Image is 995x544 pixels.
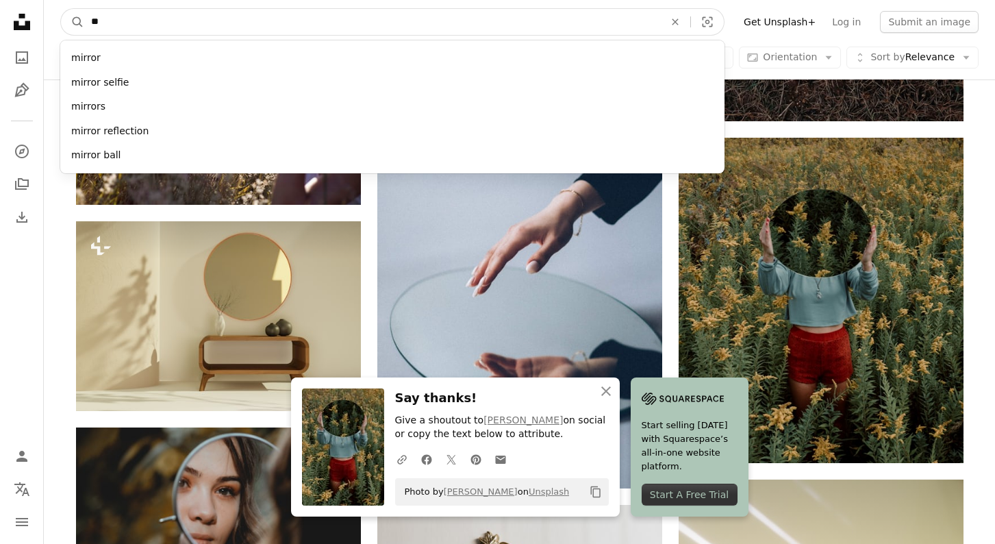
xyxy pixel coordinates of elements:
[60,95,725,119] div: mirrors
[8,138,36,165] a: Explore
[529,486,569,497] a: Unsplash
[8,44,36,71] a: Photos
[8,8,36,38] a: Home — Unsplash
[870,51,905,62] span: Sort by
[763,51,817,62] span: Orientation
[61,9,84,35] button: Search Unsplash
[8,508,36,536] button: Menu
[679,294,963,306] a: standing woman surrounded by yellow flower field during daytime
[584,480,607,504] button: Copy to clipboard
[880,11,979,33] button: Submit an image
[631,378,748,517] a: Start selling [DATE] with Squarespace’s all-in-one website platform.Start A Free Trial
[691,9,724,35] button: Visual search
[377,61,662,489] img: person in black long sleeve shirt holding round glass
[8,475,36,503] button: Language
[846,47,979,69] button: Sort byRelevance
[660,9,690,35] button: Clear
[642,419,738,473] span: Start selling [DATE] with Squarespace’s all-in-one website platform.
[642,484,738,506] div: Start A Free Trial
[60,71,725,95] div: mirror selfie
[60,119,725,144] div: mirror reflection
[76,516,361,528] a: woman holding magnifying glass with brown liquid
[8,171,36,198] a: Collections
[60,46,725,71] div: mirror
[739,47,841,69] button: Orientation
[8,443,36,470] a: Log in / Sign up
[8,203,36,231] a: Download History
[398,481,570,503] span: Photo by on
[60,8,725,36] form: Find visuals sitewide
[488,445,513,473] a: Share over email
[8,77,36,104] a: Illustrations
[76,310,361,322] a: a mirror and a vase on a table
[642,388,724,409] img: file-1705255347840-230a6ab5bca9image
[377,269,662,281] a: person in black long sleeve shirt holding round glass
[824,11,869,33] a: Log in
[483,415,563,425] a: [PERSON_NAME]
[395,388,609,408] h3: Say thanks!
[464,445,488,473] a: Share on Pinterest
[76,221,361,411] img: a mirror and a vase on a table
[414,445,439,473] a: Share on Facebook
[395,414,609,441] p: Give a shoutout to on social or copy the text below to attribute.
[439,445,464,473] a: Share on Twitter
[444,486,518,497] a: [PERSON_NAME]
[735,11,824,33] a: Get Unsplash+
[679,138,963,464] img: standing woman surrounded by yellow flower field during daytime
[60,143,725,168] div: mirror ball
[870,51,955,64] span: Relevance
